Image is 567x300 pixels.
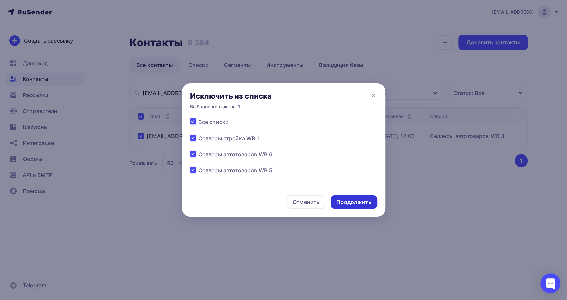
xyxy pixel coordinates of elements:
span: Селлеры автотоваров WB 5 [198,166,272,174]
div: Отменить [293,198,319,206]
div: Исключить из списка [190,91,272,101]
span: Селлеры стройка WB 1 [198,134,259,142]
span: Селлеры автотоваров WB 6 [198,150,272,158]
div: Продолжить [336,198,371,206]
div: Выбрано контактов: 1 [190,103,272,110]
span: Все списки [198,118,229,126]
